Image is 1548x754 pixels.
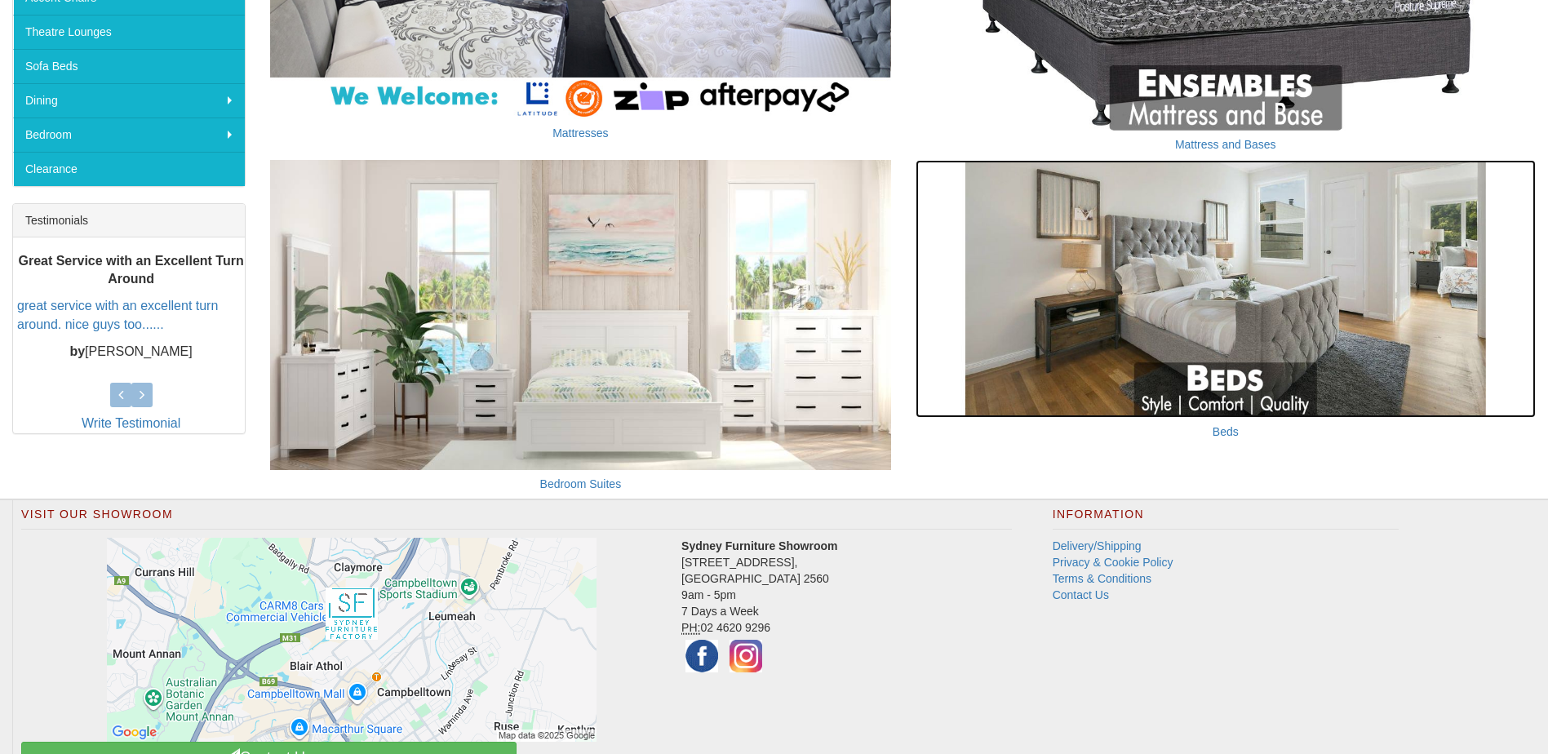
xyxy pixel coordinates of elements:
p: [PERSON_NAME] [17,343,245,361]
img: Click to activate map [107,538,597,742]
a: Write Testimonial [82,416,180,430]
b: Great Service with an Excellent Turn Around [18,254,243,286]
a: Bedroom Suites [540,477,622,490]
img: Beds [916,160,1536,419]
a: Dining [13,83,245,118]
strong: Sydney Furniture Showroom [681,539,837,552]
h2: Visit Our Showroom [21,508,1012,530]
a: Theatre Lounges [13,15,245,49]
a: Contact Us [1053,588,1109,601]
abbr: Phone [681,621,700,635]
h2: Information [1053,508,1399,530]
a: Terms & Conditions [1053,572,1151,585]
a: Privacy & Cookie Policy [1053,556,1173,569]
a: Click to activate map [33,538,669,742]
a: Clearance [13,152,245,186]
a: Sofa Beds [13,49,245,83]
a: great service with an excellent turn around. nice guys too...... [17,299,218,331]
a: Delivery/Shipping [1053,539,1142,552]
img: Bedroom Suites [270,160,890,470]
a: Mattresses [552,126,608,140]
div: Testimonials [13,204,245,237]
img: Facebook [681,636,722,676]
b: by [69,344,85,358]
a: Bedroom [13,118,245,152]
a: Beds [1213,425,1239,438]
a: Mattress and Bases [1175,138,1276,151]
img: Instagram [725,636,766,676]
